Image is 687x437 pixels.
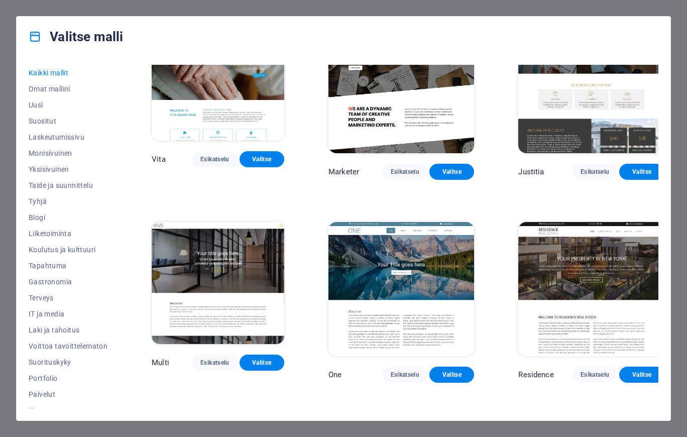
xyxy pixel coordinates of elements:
[29,101,107,109] span: Uusi
[29,193,107,209] button: Tyhjä
[29,69,107,77] span: Kaikki mallit
[29,197,107,205] span: Tyhjä
[581,371,609,379] span: Esikatselu
[29,402,107,418] button: Kauppa
[152,19,284,141] img: Vita
[29,354,107,370] button: Suorituskyky
[29,262,107,270] span: Tapahtuma
[29,278,107,286] span: Gastronomia
[29,326,107,334] span: Laki ja rahoitus
[200,155,229,163] span: Esikatselu
[240,355,284,371] button: Valitse
[29,374,107,382] span: Portfolio
[192,355,237,371] button: Esikatselu
[437,371,466,379] span: Valitse
[619,164,664,180] button: Valitse
[29,145,107,161] button: Monisivuinen
[328,370,341,380] p: One
[29,358,107,366] span: Suorituskyky
[29,181,107,189] span: Taide ja suunnittelu
[29,370,107,386] button: Portfolio
[29,29,124,45] h4: Valitse malli
[627,168,656,176] span: Valitse
[429,164,474,180] button: Valitse
[29,81,107,97] button: Omat mallini
[248,359,276,367] span: Valitse
[29,290,107,306] button: Terveys
[29,133,107,141] span: Laskeutumissivu
[29,310,107,318] span: IT ja media
[572,367,617,383] button: Esikatselu
[29,165,107,173] span: Yksisivuinen
[29,226,107,242] button: Liiketoiminta
[29,230,107,238] span: Liiketoiminta
[152,358,169,368] p: Multi
[29,294,107,302] span: Terveys
[518,222,664,357] img: Residence
[29,274,107,290] button: Gastronomia
[29,322,107,338] button: Laki ja rahoitus
[200,359,229,367] span: Esikatselu
[152,154,166,164] p: Vita
[29,342,107,350] span: Voittoa tavoittelematon
[391,371,419,379] span: Esikatselu
[29,213,107,222] span: Blogi
[29,258,107,274] button: Tapahtuma
[29,113,107,129] button: Suositut
[29,149,107,157] span: Monisivuinen
[29,246,107,254] span: Koulutus ja kulttuuri
[29,97,107,113] button: Uusi
[581,168,609,176] span: Esikatselu
[29,209,107,226] button: Blogi
[152,222,284,344] img: Multi
[29,161,107,177] button: Yksisivuinen
[518,167,544,177] p: Justitia
[29,242,107,258] button: Koulutus ja kulttuuri
[240,151,284,167] button: Valitse
[429,367,474,383] button: Valitse
[518,370,553,380] p: Residence
[29,338,107,354] button: Voittoa tavoittelematon
[192,151,237,167] button: Esikatselu
[29,406,107,414] span: Kauppa
[572,164,617,180] button: Esikatselu
[391,168,419,176] span: Esikatselu
[328,222,474,357] img: One
[328,167,359,177] p: Marketer
[518,19,664,153] img: Justitia
[383,367,427,383] button: Esikatselu
[328,19,474,153] img: Marketer
[29,129,107,145] button: Laskeutumissivu
[29,85,107,93] span: Omat mallini
[29,117,107,125] span: Suositut
[248,155,276,163] span: Valitse
[29,390,107,398] span: Palvelut
[29,306,107,322] button: IT ja media
[29,177,107,193] button: Taide ja suunnittelu
[29,65,107,81] button: Kaikki mallit
[627,371,656,379] span: Valitse
[619,367,664,383] button: Valitse
[437,168,466,176] span: Valitse
[29,386,107,402] button: Palvelut
[383,164,427,180] button: Esikatselu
